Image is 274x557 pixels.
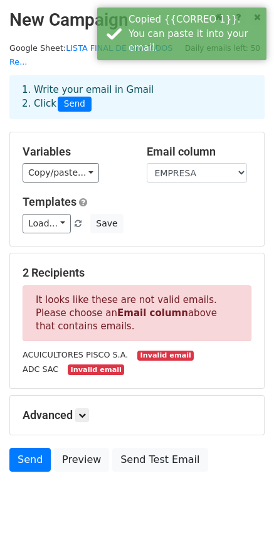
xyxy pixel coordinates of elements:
[68,364,124,375] small: Invalid email
[23,266,251,280] h5: 2 Recipients
[129,13,261,55] div: Copied {{CORREO 1}}. You can paste it into your email.
[117,307,188,319] strong: Email column
[23,214,71,233] a: Load...
[211,497,274,557] div: Widget de chat
[23,285,251,341] p: It looks like these are not valid emails. Please choose an above that contains emails.
[211,497,274,557] iframe: Chat Widget
[23,163,99,183] a: Copy/paste...
[9,448,51,472] a: Send
[23,145,128,159] h5: Variables
[23,364,58,374] small: ADC SAC
[9,9,265,31] h2: New Campaign
[58,97,92,112] span: Send
[13,83,261,112] div: 1. Write your email in Gmail 2. Click
[9,43,172,67] small: Google Sheet:
[90,214,123,233] button: Save
[23,195,76,208] a: Templates
[23,408,251,422] h5: Advanced
[112,448,208,472] a: Send Test Email
[147,145,252,159] h5: Email column
[9,43,172,67] a: LISTA FINAL DE INVITADOS Re...
[54,448,109,472] a: Preview
[23,350,128,359] small: ACUICULTORES PISCO S.A.
[137,351,194,361] small: Invalid email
